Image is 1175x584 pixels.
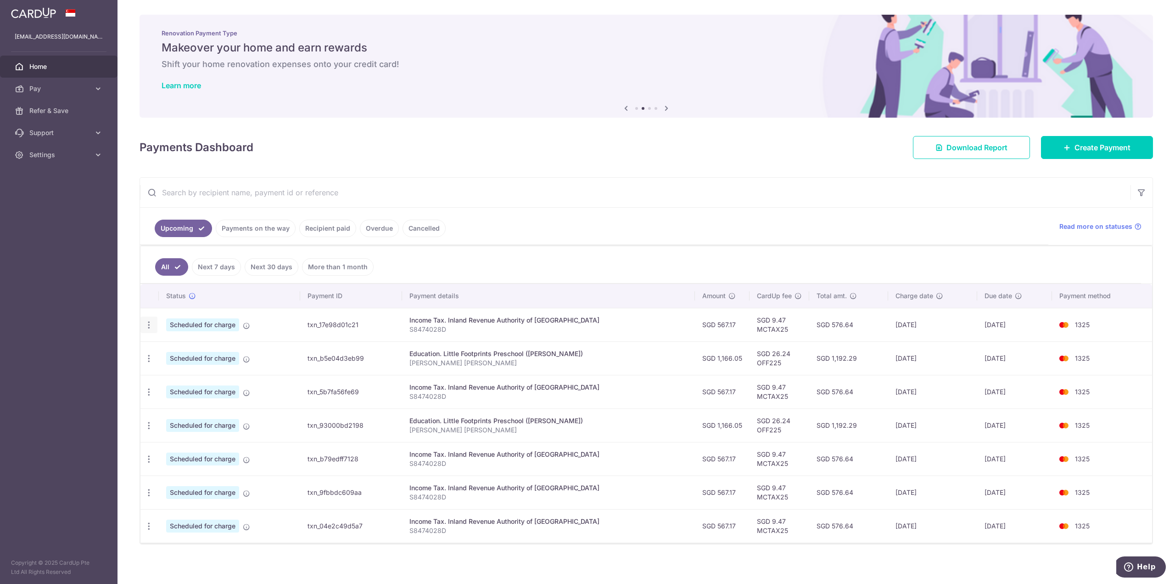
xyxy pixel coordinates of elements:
td: txn_9fbbdc609aa [300,476,402,509]
span: Read more on statuses [1059,222,1132,231]
td: [DATE] [977,442,1052,476]
img: CardUp [11,7,56,18]
th: Payment method [1052,284,1152,308]
a: Overdue [360,220,399,237]
p: S8474028D [409,526,688,535]
img: Bank Card [1055,487,1073,498]
td: SGD 576.64 [809,375,888,408]
td: [DATE] [888,375,978,408]
td: [DATE] [888,476,978,509]
span: Download Report [946,142,1007,153]
td: [DATE] [888,308,978,341]
span: Status [166,291,186,301]
span: Scheduled for charge [166,419,239,432]
td: [DATE] [888,442,978,476]
p: [EMAIL_ADDRESS][DOMAIN_NAME] [15,32,103,41]
span: Scheduled for charge [166,520,239,533]
td: SGD 1,166.05 [695,408,750,442]
td: SGD 576.64 [809,442,888,476]
img: Bank Card [1055,420,1073,431]
img: Bank Card [1055,386,1073,397]
span: Home [29,62,90,71]
div: Education. Little Footprints Preschool ([PERSON_NAME]) [409,416,688,425]
img: Renovation banner [140,15,1153,118]
td: txn_17e98d01c21 [300,308,402,341]
a: Create Payment [1041,136,1153,159]
a: Cancelled [403,220,446,237]
a: More than 1 month [302,258,374,276]
td: SGD 26.24 OFF225 [750,408,809,442]
p: Renovation Payment Type [162,29,1131,37]
span: 1325 [1075,455,1090,463]
span: 1325 [1075,488,1090,496]
h6: Shift your home renovation expenses onto your credit card! [162,59,1131,70]
span: 1325 [1075,522,1090,530]
td: SGD 1,166.05 [695,341,750,375]
span: Scheduled for charge [166,486,239,499]
p: [PERSON_NAME] [PERSON_NAME] [409,425,688,435]
a: Recipient paid [299,220,356,237]
img: Bank Card [1055,319,1073,330]
a: Upcoming [155,220,212,237]
iframe: Opens a widget where you can find more information [1116,556,1166,579]
a: All [155,258,188,276]
td: txn_93000bd2198 [300,408,402,442]
div: Education. Little Footprints Preschool ([PERSON_NAME]) [409,349,688,358]
td: txn_b5e04d3eb99 [300,341,402,375]
td: SGD 567.17 [695,375,750,408]
img: Bank Card [1055,353,1073,364]
td: SGD 567.17 [695,476,750,509]
img: Bank Card [1055,521,1073,532]
div: Income Tax. Inland Revenue Authority of [GEOGRAPHIC_DATA] [409,517,688,526]
td: SGD 576.64 [809,308,888,341]
th: Payment ID [300,284,402,308]
td: SGD 9.47 MCTAX25 [750,476,809,509]
td: [DATE] [977,375,1052,408]
td: txn_b79edff7128 [300,442,402,476]
span: Create Payment [1074,142,1130,153]
td: SGD 567.17 [695,509,750,543]
td: [DATE] [888,341,978,375]
p: S8474028D [409,459,688,468]
span: 1325 [1075,354,1090,362]
a: Next 7 days [192,258,241,276]
td: SGD 1,192.29 [809,341,888,375]
td: [DATE] [977,308,1052,341]
td: SGD 1,192.29 [809,408,888,442]
a: Download Report [913,136,1030,159]
span: Scheduled for charge [166,352,239,365]
td: [DATE] [888,509,978,543]
td: txn_04e2c49d5a7 [300,509,402,543]
td: SGD 9.47 MCTAX25 [750,509,809,543]
td: SGD 576.64 [809,509,888,543]
h5: Makeover your home and earn rewards [162,40,1131,55]
span: Scheduled for charge [166,453,239,465]
td: SGD 9.47 MCTAX25 [750,442,809,476]
span: Pay [29,84,90,93]
span: 1325 [1075,321,1090,329]
span: Refer & Save [29,106,90,115]
td: [DATE] [977,476,1052,509]
span: Settings [29,150,90,159]
h4: Payments Dashboard [140,139,253,156]
div: Income Tax. Inland Revenue Authority of [GEOGRAPHIC_DATA] [409,483,688,493]
td: SGD 26.24 OFF225 [750,341,809,375]
td: [DATE] [977,341,1052,375]
td: SGD 576.64 [809,476,888,509]
td: SGD 9.47 MCTAX25 [750,375,809,408]
span: 1325 [1075,388,1090,396]
span: Scheduled for charge [166,386,239,398]
img: Bank Card [1055,454,1073,465]
td: SGD 567.17 [695,308,750,341]
a: Payments on the way [216,220,296,237]
span: Amount [702,291,726,301]
span: Total amt. [817,291,847,301]
span: CardUp fee [757,291,792,301]
span: Due date [985,291,1012,301]
p: [PERSON_NAME] [PERSON_NAME] [409,358,688,368]
td: [DATE] [888,408,978,442]
span: 1325 [1075,421,1090,429]
td: txn_5b7fa56fe69 [300,375,402,408]
input: Search by recipient name, payment id or reference [140,178,1130,207]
